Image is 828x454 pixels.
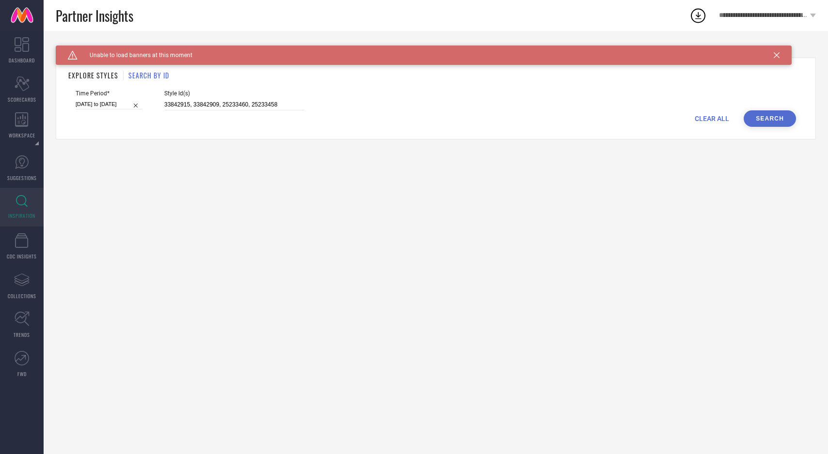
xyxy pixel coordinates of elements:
[695,115,729,122] span: CLEAR ALL
[8,292,36,300] span: COLLECTIONS
[8,212,35,219] span: INSPIRATION
[7,253,37,260] span: CDC INSIGHTS
[76,90,142,97] span: Time Period*
[164,90,305,97] span: Style Id(s)
[744,110,796,127] button: Search
[56,6,133,26] span: Partner Insights
[9,132,35,139] span: WORKSPACE
[56,45,816,53] div: Back TO Dashboard
[9,57,35,64] span: DASHBOARD
[128,70,169,80] h1: SEARCH BY ID
[8,96,36,103] span: SCORECARDS
[76,99,142,109] input: Select time period
[7,174,37,182] span: SUGGESTIONS
[164,99,305,110] input: Enter comma separated style ids e.g. 12345, 67890
[78,52,192,59] span: Unable to load banners at this moment
[689,7,707,24] div: Open download list
[68,70,118,80] h1: EXPLORE STYLES
[14,331,30,338] span: TRENDS
[17,370,27,378] span: FWD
